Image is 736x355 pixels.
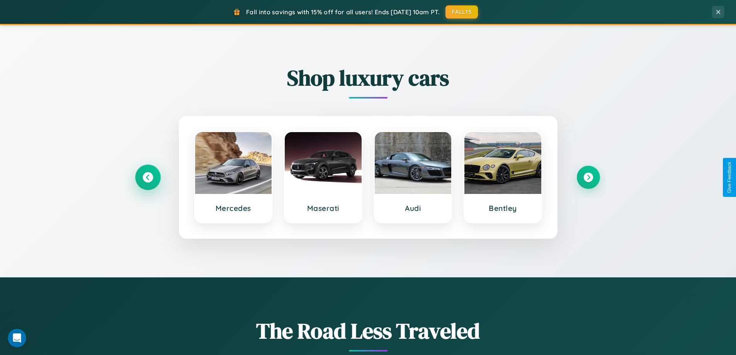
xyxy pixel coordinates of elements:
h3: Mercedes [203,204,264,213]
button: FALL15 [445,5,478,19]
iframe: Intercom live chat [8,329,26,347]
h3: Bentley [472,204,534,213]
h3: Audi [382,204,444,213]
h3: Maserati [292,204,354,213]
h1: The Road Less Traveled [136,316,600,346]
div: Give Feedback [727,162,732,193]
h2: Shop luxury cars [136,63,600,93]
span: Fall into savings with 15% off for all users! Ends [DATE] 10am PT. [246,8,440,16]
